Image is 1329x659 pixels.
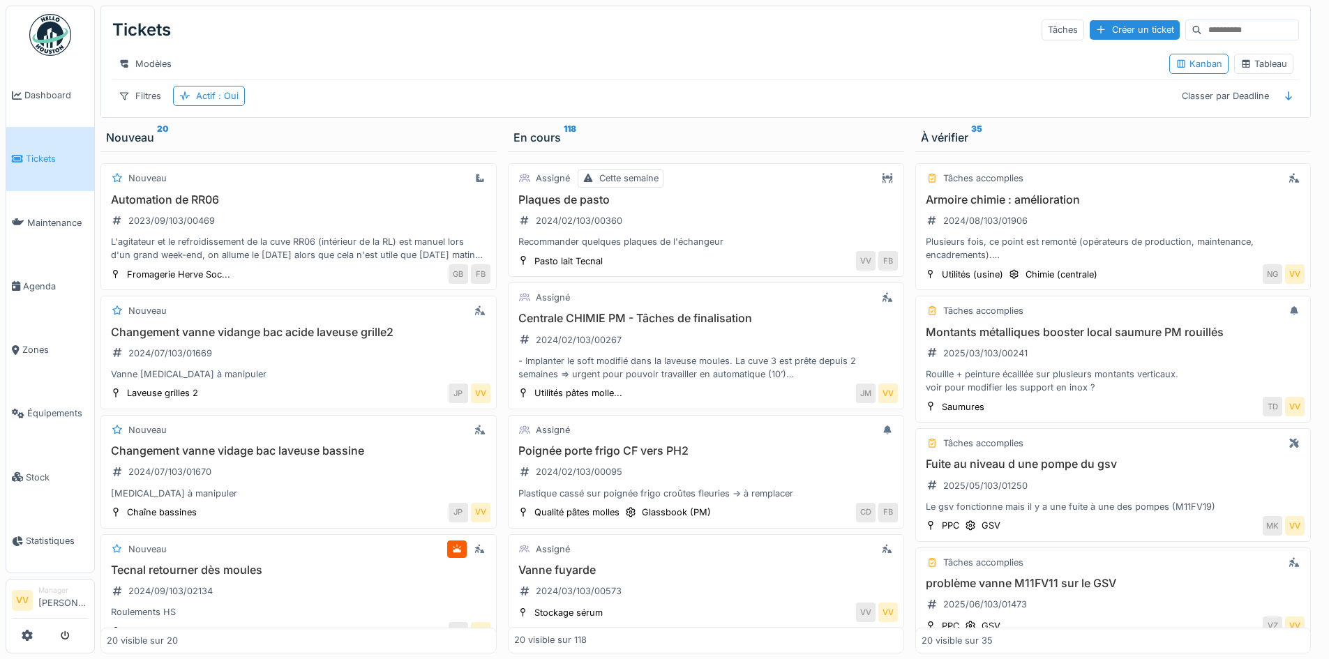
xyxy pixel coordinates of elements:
div: VV [878,384,898,403]
div: Nouveau [106,129,491,146]
li: VV [12,590,33,611]
span: Stock [26,471,89,484]
a: Dashboard [6,63,94,127]
div: 2024/09/103/02134 [128,584,213,598]
div: TD [1263,397,1282,416]
div: GSV [982,519,1000,532]
div: MK [1263,516,1282,536]
div: VV [856,251,876,271]
sup: 35 [971,129,982,146]
div: Le gsv fonctionne mais il y a une fuite à une des pompes (M11FV19) [922,500,1305,513]
h3: problème vanne M11FV11 sur le GSV [922,577,1305,590]
div: 2025/05/103/01250 [943,479,1028,492]
div: Actif [196,89,239,103]
a: Statistiques [6,509,94,573]
div: Stockage sérum [534,606,603,619]
div: L'agitateur et le refroidissement de la cuve RR06 (intérieur de la RL) est manuel lors d'un grand... [107,235,490,262]
div: FB [878,251,898,271]
div: Assigné [536,543,570,556]
div: FB [471,264,490,284]
div: Qualité pâtes molles [534,506,620,519]
div: 2024/07/103/01669 [128,347,212,360]
div: Laveuse grilles 2 [127,386,198,400]
div: Fromagerie Herve Soc... [127,268,230,281]
div: VV [856,603,876,622]
a: Équipements [6,381,94,445]
div: VV [1285,616,1305,636]
div: Tâches [1042,20,1084,40]
div: 2023/09/103/00469 [128,214,215,227]
div: 2024/03/103/00573 [536,584,622,598]
div: Glassbook (PM) [642,506,711,519]
h3: Vanne fuyarde [514,563,898,577]
div: Tableau [1240,57,1287,70]
div: Kanban [1176,57,1222,70]
div: Pasto lait Tecnal [534,255,603,268]
div: Tickets [112,12,171,48]
div: PPC [942,619,959,633]
div: Nouveau [128,423,167,437]
div: Utilités pâtes molle... [534,386,622,400]
h3: Montants métalliques booster local saumure PM rouillés [922,326,1305,339]
div: À vérifier [921,129,1306,146]
div: VV [471,503,490,522]
h3: Poignée porte frigo CF vers PH2 [514,444,898,457]
div: En cours [513,129,899,146]
a: VV Manager[PERSON_NAME] [12,585,89,619]
div: Utilités (usine) [942,268,1003,281]
span: Zones [22,343,89,356]
div: JP [449,503,468,522]
div: VV [1285,397,1305,416]
div: VZ [1263,616,1282,636]
div: VV [1285,264,1305,284]
div: 2024/02/103/00360 [536,214,622,227]
span: Maintenance [27,216,89,229]
a: Agenda [6,255,94,318]
div: JM [856,384,876,403]
div: Modèles [112,54,178,74]
div: DU [449,622,468,642]
span: : Oui [216,91,239,101]
div: Recommander quelques plaques de l'échangeur [514,235,898,248]
div: NG [1263,264,1282,284]
img: Badge_color-CXgf-gQk.svg [29,14,71,56]
h3: Centrale CHIMIE PM - Tâches de finalisation [514,312,898,325]
div: Assigné [536,291,570,304]
span: Statistiques [26,534,89,547]
div: CD [856,503,876,522]
div: Manager [38,585,89,596]
div: FB [878,503,898,522]
a: Zones [6,318,94,381]
div: JP [449,384,468,403]
h3: Tecnal retourner dès moules [107,563,490,577]
div: Assigné [536,172,570,185]
li: [PERSON_NAME] [38,585,89,615]
h3: Plaques de pasto [514,193,898,206]
div: Nouveau [128,304,167,317]
div: Chaîne bassines [127,506,197,519]
div: 2025/06/103/01473 [943,598,1027,611]
span: Équipements [27,407,89,420]
div: 20 visible sur 35 [922,634,993,647]
div: VV [471,384,490,403]
div: VV [1285,516,1305,536]
span: Tickets [26,152,89,165]
h3: Automation de RR06 [107,193,490,206]
sup: 20 [157,129,169,146]
div: Filtres [112,86,167,106]
div: Rouille + peinture écaillée sur plusieurs montants verticaux. voir pour modifier les support en i... [922,368,1305,394]
h3: Fuite au niveau d une pompe du gsv [922,457,1305,471]
div: 2024/08/103/01906 [943,214,1028,227]
div: Classer par Deadline [1176,86,1275,106]
div: Saumures [942,400,984,414]
div: 20 visible sur 118 [514,634,587,647]
div: Plastique cassé sur poignée frigo croûtes fleuries -> à remplacer [514,487,898,500]
div: Tâches accomplies [943,437,1023,450]
span: Agenda [23,280,89,293]
div: Cette semaine [599,172,659,185]
div: VV [471,622,490,642]
a: Tickets [6,127,94,190]
div: 2024/02/103/00267 [536,333,622,347]
div: 2024/07/103/01670 [128,465,211,478]
sup: 118 [564,129,576,146]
